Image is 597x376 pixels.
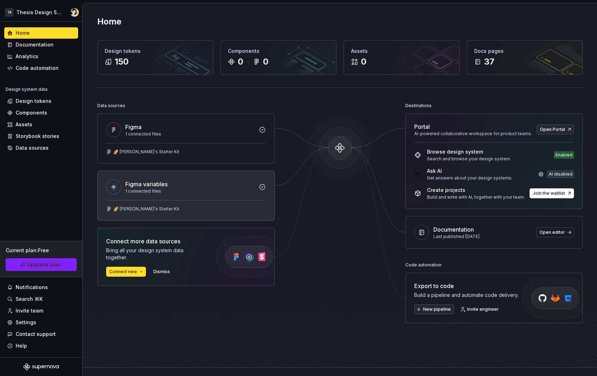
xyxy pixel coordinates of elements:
[4,51,78,62] a: Analytics
[4,328,78,340] button: Contact support
[4,119,78,130] a: Assets
[16,109,47,116] div: Components
[1,5,81,20] button: TAThesis Design SystemSuny
[27,261,61,268] span: Upgrade plan
[16,295,43,303] div: Search ⌘K
[4,131,78,142] a: Storybook stories
[4,27,78,39] a: Home
[414,304,454,314] button: New pipeline
[427,156,511,162] div: Search and browse your design system.
[6,87,48,92] div: Design system data
[6,258,77,271] button: Upgrade plan
[344,40,460,75] a: Assets0
[4,317,78,328] a: Settings
[537,125,574,134] a: Open Portal
[16,9,62,16] div: Thesis Design System
[4,95,78,107] a: Design tokens
[97,16,121,27] h2: Home
[16,98,51,105] div: Design tokens
[97,40,213,75] a: Design tokens150
[458,304,502,314] a: Invite engineer
[405,101,432,111] div: Destinations
[427,194,525,200] div: Build and write with AI, together with your team.
[97,114,275,164] a: Figma1 connected files🌈 [PERSON_NAME]'s Starter Kit
[484,56,494,67] div: 37
[547,171,574,178] div: AI disabled
[427,187,525,194] div: Create projects
[16,53,38,60] div: Analytics
[554,151,574,159] div: Enabled
[97,171,275,221] a: Figma variables1 connected files🌈 [PERSON_NAME]'s Starter Kit
[106,267,146,277] button: Connect new
[4,305,78,316] a: Invite team
[16,41,54,48] div: Documentation
[125,180,168,188] div: Figma variables
[351,48,452,55] div: Assets
[4,107,78,118] a: Components
[4,340,78,352] button: Help
[16,342,27,349] div: Help
[361,56,366,67] div: 0
[16,144,49,151] div: Data sources
[23,363,59,370] svg: Supernova Logo
[6,247,77,254] div: Current plan : Free
[16,133,59,140] div: Storybook stories
[228,48,329,55] div: Components
[153,269,170,275] span: Dismiss
[427,148,511,155] div: Browse design system
[414,122,430,131] div: Portal
[414,282,519,290] div: Export to code
[533,190,565,196] span: Join the waitlist
[433,225,474,234] div: Documentation
[405,260,442,270] div: Code automation
[4,142,78,154] a: Data sources
[536,227,574,237] a: Open editor
[16,319,36,326] div: Settings
[16,65,59,72] div: Code automation
[109,269,137,275] span: Connect new
[16,121,32,128] div: Assets
[467,306,499,312] span: Invite engineer
[4,62,78,74] a: Code automation
[427,175,513,181] div: Get answers about your design systems.
[220,40,336,75] a: Components00
[125,188,254,194] div: 1 connected files
[70,8,79,17] img: Suny
[105,48,206,55] div: Design tokens
[97,101,125,111] div: Data sources
[423,306,451,312] span: New pipeline
[4,293,78,305] button: Search ⌘K
[414,131,532,137] div: AI-powered collaborative workspace for product teams.
[238,56,243,67] div: 0
[150,267,173,277] button: Dismiss
[113,206,179,212] div: 🌈 [PERSON_NAME]'s Starter Kit
[530,188,574,198] button: Join the waitlist
[414,292,519,299] div: Build a pipeline and automate code delivery.
[427,167,513,175] div: Ask AI
[263,56,268,67] div: 0
[113,149,179,155] div: 🌈 [PERSON_NAME]'s Starter Kit
[467,40,583,75] a: Docs pages37
[16,284,48,291] div: Notifications
[16,307,43,314] div: Invite team
[5,8,13,17] div: TA
[474,48,575,55] div: Docs pages
[106,237,202,245] div: Connect more data sources
[125,123,142,131] div: Figma
[433,234,532,239] div: Last published [DATE]
[4,282,78,293] button: Notifications
[16,331,56,338] div: Contact support
[106,247,202,261] div: Bring all your design system data together.
[4,39,78,50] a: Documentation
[125,131,254,137] div: 1 connected files
[115,56,128,67] div: 150
[540,230,565,235] span: Open editor
[540,127,565,132] span: Open Portal
[16,29,30,37] div: Home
